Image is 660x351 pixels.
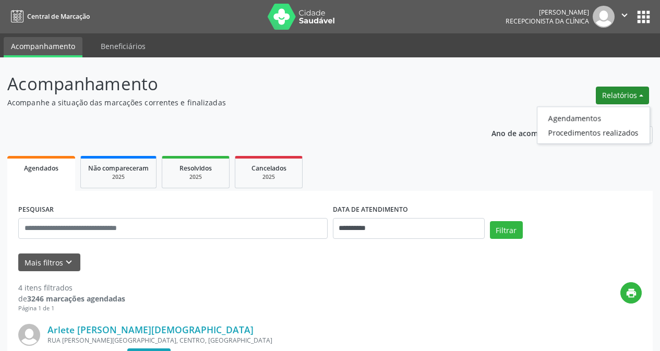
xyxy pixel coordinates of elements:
[27,294,125,304] strong: 3246 marcações agendadas
[251,164,286,173] span: Cancelados
[179,164,212,173] span: Resolvidos
[619,9,630,21] i: 
[596,87,649,104] button: Relatórios
[47,336,485,345] div: RUA [PERSON_NAME][GEOGRAPHIC_DATA], CENTRO, [GEOGRAPHIC_DATA]
[537,106,650,144] ul: Relatórios
[537,111,650,125] a: Agendamentos
[537,125,650,140] a: Procedimentos realizados
[634,8,653,26] button: apps
[27,12,90,21] span: Central de Marcação
[18,253,80,272] button: Mais filtroskeyboard_arrow_down
[63,257,75,268] i: keyboard_arrow_down
[18,282,125,293] div: 4 itens filtrados
[506,8,589,17] div: [PERSON_NAME]
[333,202,408,218] label: DATA DE ATENDIMENTO
[506,17,589,26] span: Recepcionista da clínica
[18,324,40,346] img: img
[620,282,642,304] button: print
[7,71,459,97] p: Acompanhamento
[490,221,523,239] button: Filtrar
[4,37,82,57] a: Acompanhamento
[170,173,222,181] div: 2025
[7,8,90,25] a: Central de Marcação
[615,6,634,28] button: 
[7,97,459,108] p: Acompanhe a situação das marcações correntes e finalizadas
[18,293,125,304] div: de
[593,6,615,28] img: img
[24,164,58,173] span: Agendados
[93,37,153,55] a: Beneficiários
[491,126,584,139] p: Ano de acompanhamento
[18,202,54,218] label: PESQUISAR
[88,173,149,181] div: 2025
[18,304,125,313] div: Página 1 de 1
[47,324,254,335] a: Arlete [PERSON_NAME][DEMOGRAPHIC_DATA]
[88,164,149,173] span: Não compareceram
[626,287,637,299] i: print
[243,173,295,181] div: 2025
